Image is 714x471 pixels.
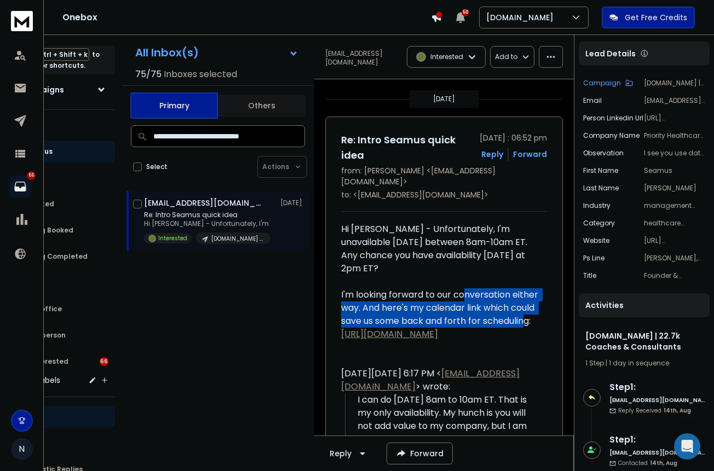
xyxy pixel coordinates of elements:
[341,367,538,393] div: [DATE][DATE] 6:17 PM < > wrote:
[583,166,618,175] p: First Name
[341,288,538,341] div: I'm looking forward to our conversation either way. And here's my calendar link which could save ...
[62,11,431,24] h1: Onebox
[579,293,710,317] div: Activities
[341,223,538,275] div: Hi [PERSON_NAME] - Unfortunately, I'm unavailable [DATE] between 8am-10am ET. Any chance you have...
[585,330,703,352] h1: [DOMAIN_NAME] | 22.7k Coaches & Consultants
[341,189,547,200] p: to: <[EMAIL_ADDRESS][DOMAIN_NAME]>
[644,96,705,105] p: [EMAIL_ADDRESS][DOMAIN_NAME]
[358,393,538,446] div: I can do [DATE] 8am to 10am ET. That is my only availability. My hunch is you will not add value ...
[321,443,378,464] button: Reply
[585,48,636,59] p: Lead Details
[462,9,469,16] span: 50
[341,367,520,393] a: [EMAIL_ADDRESS][DOMAIN_NAME]
[644,184,705,193] p: [PERSON_NAME]
[158,234,187,242] p: Interested
[9,176,31,197] a: 66
[583,254,604,263] p: Ps Line
[387,443,453,464] button: Forward
[644,149,705,158] p: I see you use data to help clients grow their pharma products and beat access barriers
[11,438,33,460] button: N
[583,79,633,88] button: Campaign
[583,149,624,158] p: Observation
[27,171,36,180] p: 66
[14,49,100,71] p: Press to check for shortcuts.
[650,459,677,467] span: 14th, Aug
[602,7,695,28] button: Get Free Credits
[164,68,237,81] h3: Inboxes selected
[583,201,611,210] p: Industry
[609,358,669,368] span: 1 day in sequence
[583,96,602,105] p: Email
[480,132,547,143] p: [DATE] : 06:52 pm
[430,53,463,61] p: Interested
[583,131,640,140] p: Company Name
[609,396,705,404] h6: [EMAIL_ADDRESS][DOMAIN_NAME]
[341,328,438,340] a: [URL][DOMAIN_NAME]
[495,53,517,61] p: Add to
[513,149,547,160] div: Forward
[126,42,307,63] button: All Inbox(s)
[341,132,473,163] h1: Re: Intro Seamus quick idea
[486,12,558,23] p: [DOMAIN_NAME]
[674,433,700,460] div: Open Intercom Messenger
[609,381,705,394] h6: Step 1 :
[583,271,596,280] p: Title
[146,162,168,171] label: Select
[583,79,621,88] p: Campaign
[144,211,270,219] p: Re: Intro Seamus quick idea
[625,12,687,23] p: Get Free Credits
[644,254,705,263] p: [PERSON_NAME], would you be the best person to speak to about this?
[144,219,270,228] p: Hi [PERSON_NAME] - Unfortunately, I'm
[433,95,455,103] p: [DATE]
[644,271,705,280] p: Founder & President
[481,149,503,160] button: Reply
[130,92,218,119] button: Primary
[609,449,705,457] h6: [EMAIL_ADDRESS][DOMAIN_NAME]
[36,48,89,61] span: Ctrl + Shift + k
[211,235,264,243] p: [DOMAIN_NAME] | 22.7k Coaches & Consultants
[11,11,33,31] img: logo
[585,359,703,368] div: |
[16,226,73,235] p: Meeting Booked
[280,199,305,207] p: [DATE]
[135,68,162,81] span: 75 / 75
[583,219,615,228] p: Category
[618,459,677,467] p: Contacted
[583,114,643,123] p: Person Linkedin Url
[609,433,705,446] h6: Step 1 :
[644,79,705,88] p: [DOMAIN_NAME] | 22.7k Coaches & Consultants
[644,114,705,123] p: [URL][DOMAIN_NAME]
[644,236,705,245] p: [URL][DOMAIN_NAME]
[330,448,352,459] div: Reply
[644,201,705,210] p: management consulting
[16,252,88,261] p: Meeting Completed
[218,94,306,118] button: Others
[100,357,108,366] div: 66
[644,219,705,228] p: healthcare consulting firms
[585,358,604,368] span: 1 Step
[135,47,199,58] h1: All Inbox(s)
[664,406,691,415] span: 14th, Aug
[583,184,619,193] p: Last Name
[618,406,691,415] p: Reply Received
[644,166,705,175] p: Seamus
[341,165,547,187] p: from: [PERSON_NAME] <[EMAIL_ADDRESS][DOMAIN_NAME]>
[325,49,400,67] p: [EMAIL_ADDRESS][DOMAIN_NAME]
[583,236,609,245] p: Website
[644,131,705,140] p: Priority Healthcare Consulting
[144,197,264,208] h1: [EMAIL_ADDRESS][DOMAIN_NAME]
